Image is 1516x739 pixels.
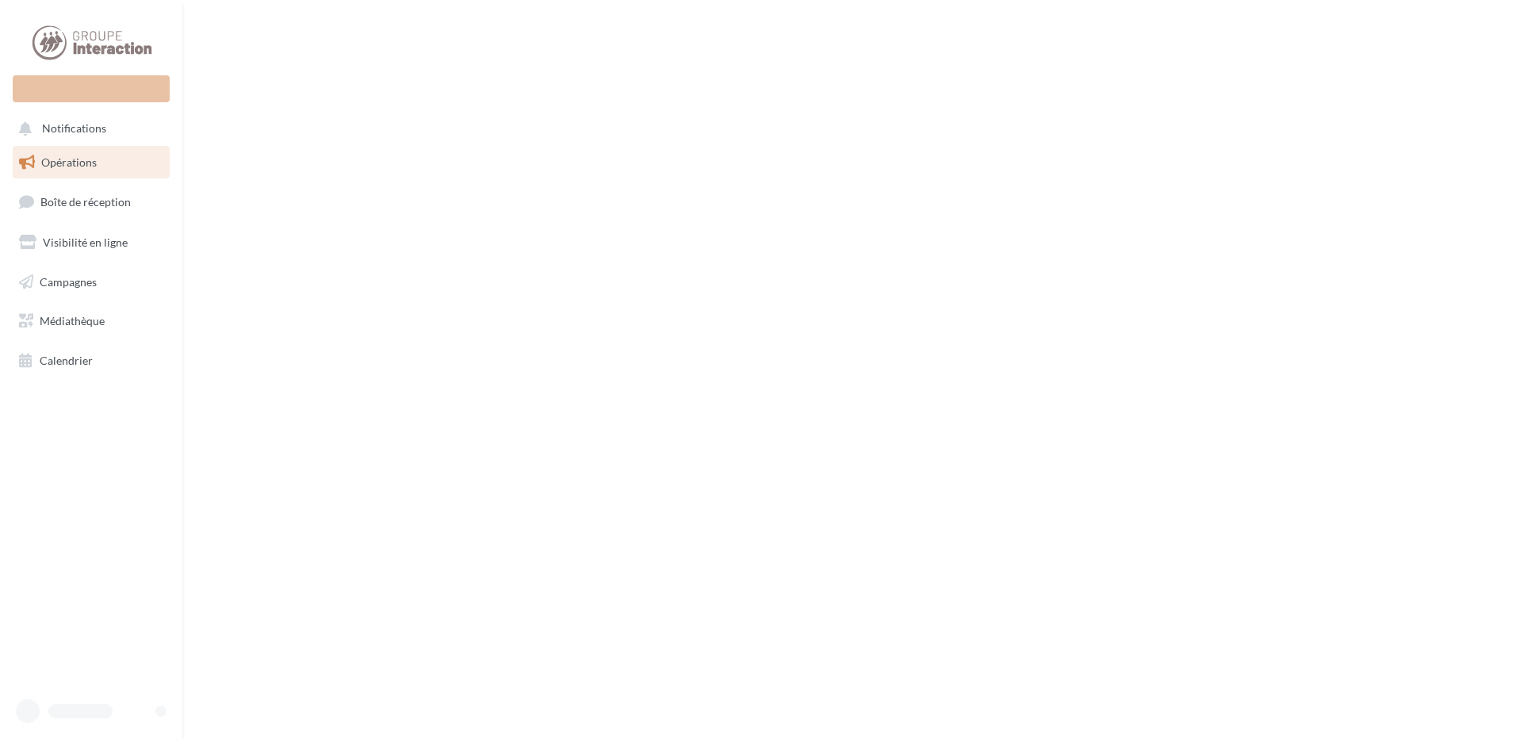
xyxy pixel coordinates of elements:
[10,304,173,338] a: Médiathèque
[10,146,173,179] a: Opérations
[10,266,173,299] a: Campagnes
[42,122,106,136] span: Notifications
[40,314,105,327] span: Médiathèque
[41,155,97,169] span: Opérations
[10,344,173,377] a: Calendrier
[43,235,128,249] span: Visibilité en ligne
[13,75,170,102] div: Nouvelle campagne
[40,274,97,288] span: Campagnes
[40,195,131,209] span: Boîte de réception
[10,226,173,259] a: Visibilité en ligne
[40,354,93,367] span: Calendrier
[10,185,173,219] a: Boîte de réception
